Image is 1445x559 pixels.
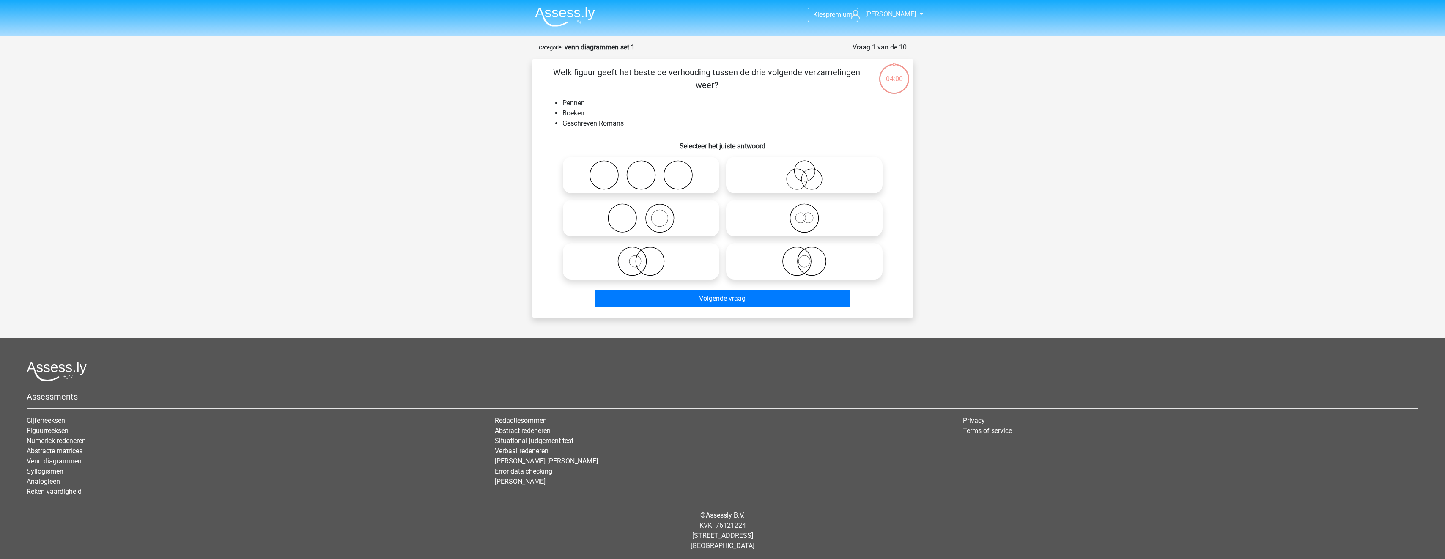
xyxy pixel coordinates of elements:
[565,43,635,51] strong: venn diagrammen set 1
[546,66,868,91] p: Welk figuur geeft het beste de verhouding tussen de drie volgende verzamelingen weer?
[495,417,547,425] a: Redactiesommen
[495,467,552,475] a: Error data checking
[495,477,546,485] a: [PERSON_NAME]
[562,118,900,129] li: Geschreven Romans
[27,447,82,455] a: Abstracte matrices
[826,11,853,19] span: premium
[27,417,65,425] a: Cijferreeksen
[495,447,548,455] a: Verbaal redeneren
[562,98,900,108] li: Pennen
[808,9,858,20] a: Kiespremium
[706,511,745,519] a: Assessly B.V.
[495,437,573,445] a: Situational judgement test
[495,457,598,465] a: [PERSON_NAME] [PERSON_NAME]
[847,9,917,19] a: [PERSON_NAME]
[27,392,1418,402] h5: Assessments
[27,437,86,445] a: Numeriek redeneren
[27,477,60,485] a: Analogieen
[20,504,1425,558] div: © KVK: 76121224 [STREET_ADDRESS] [GEOGRAPHIC_DATA]
[495,427,551,435] a: Abstract redeneren
[865,10,916,18] span: [PERSON_NAME]
[878,63,910,84] div: 04:00
[27,457,82,465] a: Venn diagrammen
[963,417,985,425] a: Privacy
[963,427,1012,435] a: Terms of service
[813,11,826,19] span: Kies
[27,488,82,496] a: Reken vaardigheid
[539,44,563,51] small: Categorie:
[546,135,900,150] h6: Selecteer het juiste antwoord
[853,42,907,52] div: Vraag 1 van de 10
[535,7,595,27] img: Assessly
[27,427,69,435] a: Figuurreeksen
[562,108,900,118] li: Boeken
[27,362,87,381] img: Assessly logo
[595,290,850,307] button: Volgende vraag
[27,467,63,475] a: Syllogismen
